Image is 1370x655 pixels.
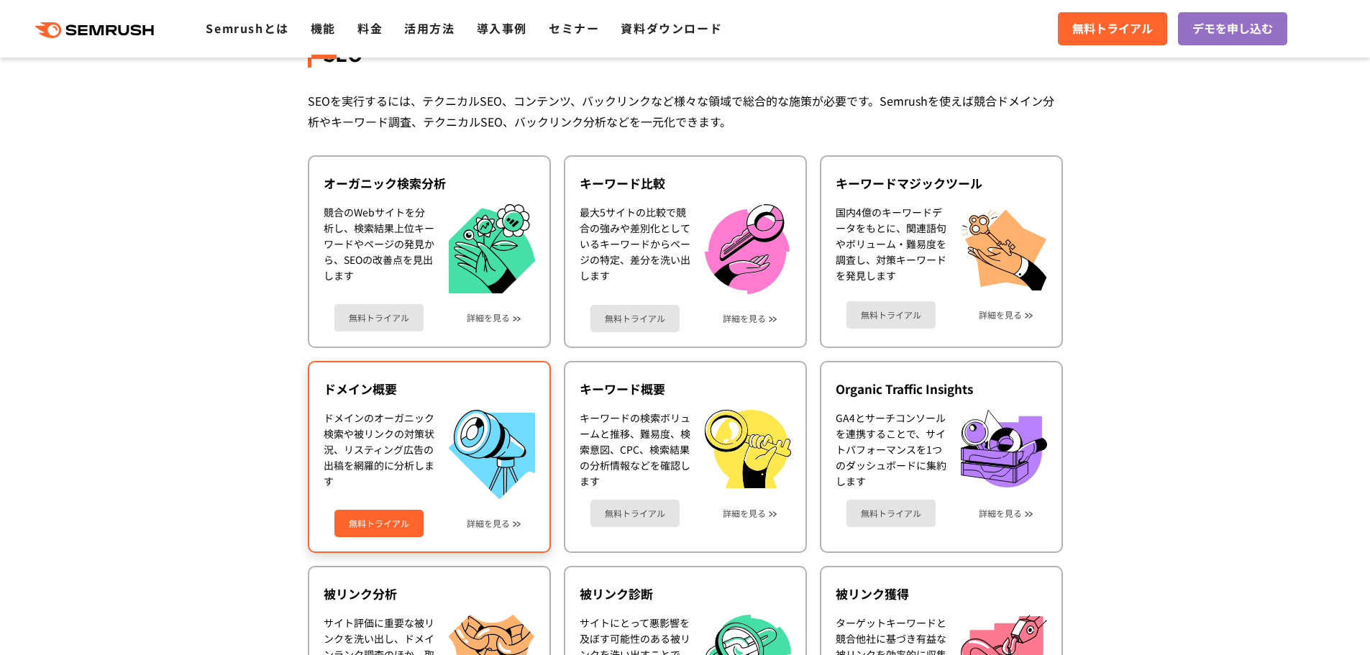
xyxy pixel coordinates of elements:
[1192,19,1273,38] span: デモを申し込む
[1058,12,1167,45] a: 無料トライアル
[580,380,791,398] div: キーワード概要
[621,19,722,37] a: 資料ダウンロード
[979,508,1022,518] a: 詳細を見る
[836,410,946,489] div: GA4とサーチコンソールを連携することで、サイトパフォーマンスを1つのダッシュボードに集約します
[549,19,599,37] a: セミナー
[1178,12,1287,45] a: デモを申し込む
[580,585,791,603] div: 被リンク診断
[590,305,680,332] a: 無料トライアル
[961,204,1047,290] img: キーワードマジックツール
[467,518,510,528] a: 詳細を見る
[206,19,288,37] a: Semrushとは
[705,410,791,488] img: キーワード概要
[449,410,535,499] img: ドメイン概要
[311,19,336,37] a: 機能
[334,304,424,331] a: 無料トライアル
[846,301,936,329] a: 無料トライアル
[979,310,1022,320] a: 詳細を見る
[723,313,766,324] a: 詳細を見る
[723,508,766,518] a: 詳細を見る
[324,410,434,499] div: ドメインのオーガニック検索や被リンクの対策状況、リスティング広告の出稿を網羅的に分析します
[324,175,535,192] div: オーガニック検索分析
[836,175,1047,192] div: キーワードマジックツール
[308,91,1063,132] div: SEOを実行するには、テクニカルSEO、コンテンツ、バックリンクなど様々な領域で総合的な施策が必要です。Semrushを使えば競合ドメイン分析やキーワード調査、テクニカルSEO、バックリンク分析...
[1072,19,1153,38] span: 無料トライアル
[324,380,535,398] div: ドメイン概要
[961,410,1047,487] img: Organic Traffic Insights
[324,585,535,603] div: 被リンク分析
[334,510,424,537] a: 無料トライアル
[705,204,790,294] img: キーワード比較
[836,204,946,290] div: 国内4億のキーワードデータをもとに、関連語句やボリューム・難易度を調査し、対策キーワードを発見します
[324,204,434,294] div: 競合のWebサイトを分析し、検索結果上位キーワードやページの発見から、SEOの改善点を見出します
[580,175,791,192] div: キーワード比較
[846,500,936,527] a: 無料トライアル
[357,19,383,37] a: 料金
[836,380,1047,398] div: Organic Traffic Insights
[449,204,535,294] img: オーガニック検索分析
[404,19,455,37] a: 活用方法
[590,500,680,527] a: 無料トライアル
[836,585,1047,603] div: 被リンク獲得
[580,410,690,489] div: キーワードの検索ボリュームと推移、難易度、検索意図、CPC、検索結果の分析情報などを確認します
[467,313,510,323] a: 詳細を見る
[477,19,527,37] a: 導入事例
[580,204,690,294] div: 最大5サイトの比較で競合の強みや差別化としているキーワードからページの特定、差分を洗い出します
